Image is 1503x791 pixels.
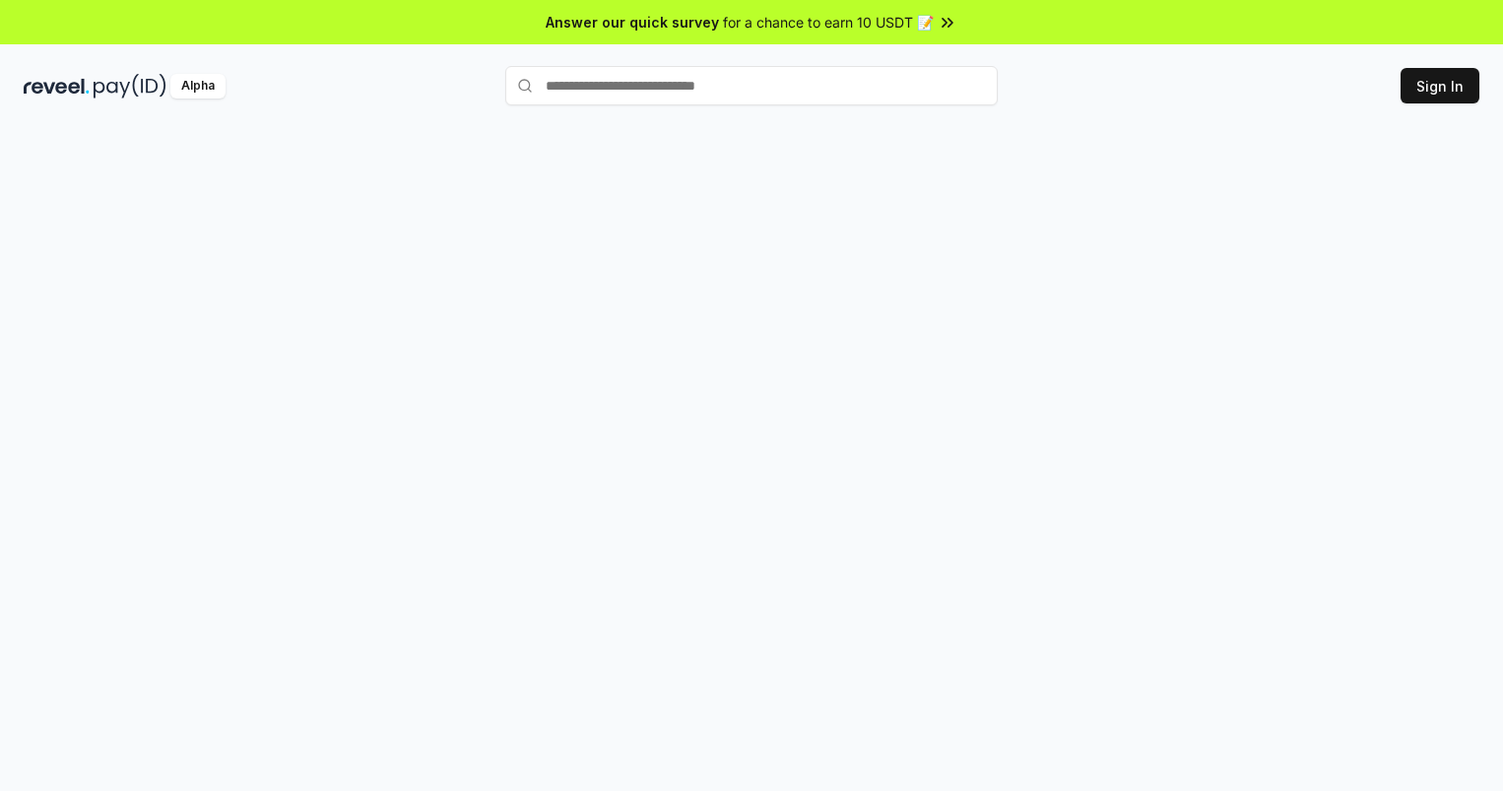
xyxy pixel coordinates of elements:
span: for a chance to earn 10 USDT 📝 [723,12,934,33]
div: Alpha [170,74,226,99]
img: reveel_dark [24,74,90,99]
button: Sign In [1401,68,1479,103]
span: Answer our quick survey [546,12,719,33]
img: pay_id [94,74,166,99]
